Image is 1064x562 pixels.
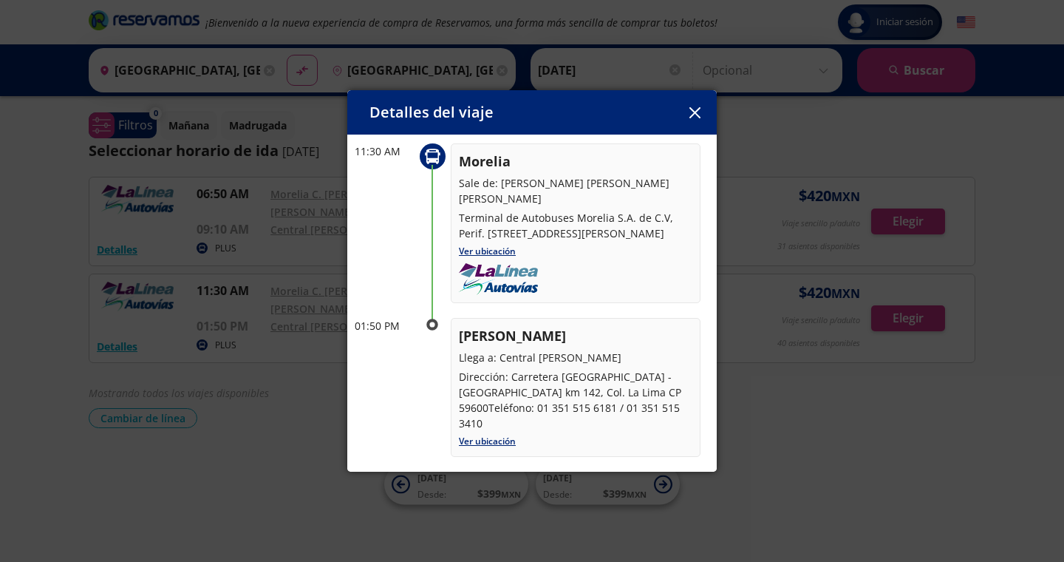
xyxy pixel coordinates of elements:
[355,318,414,334] p: 01:50 PM
[459,245,516,257] a: Ver ubicación
[459,175,692,206] p: Sale de: [PERSON_NAME] [PERSON_NAME] [PERSON_NAME]
[459,369,692,431] p: Dirección: Carretera [GEOGRAPHIC_DATA] - [GEOGRAPHIC_DATA] km 142, Col. La Lima CP 59600Teléfono:...
[459,350,692,365] p: Llega a: Central [PERSON_NAME]
[459,152,692,172] p: Morelia
[459,435,516,447] a: Ver ubicación
[459,263,538,295] img: uploads_2F1614736493101-lrc074r4ha-fd05130f9173fefc76d4804dc3e1a941_2Fautovias-la-linea.png
[459,326,692,346] p: [PERSON_NAME]
[459,210,692,241] p: Terminal de Autobuses Morelia S.A. de C.V, Perif. [STREET_ADDRESS][PERSON_NAME]
[355,143,414,159] p: 11:30 AM
[369,101,494,123] p: Detalles del viaje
